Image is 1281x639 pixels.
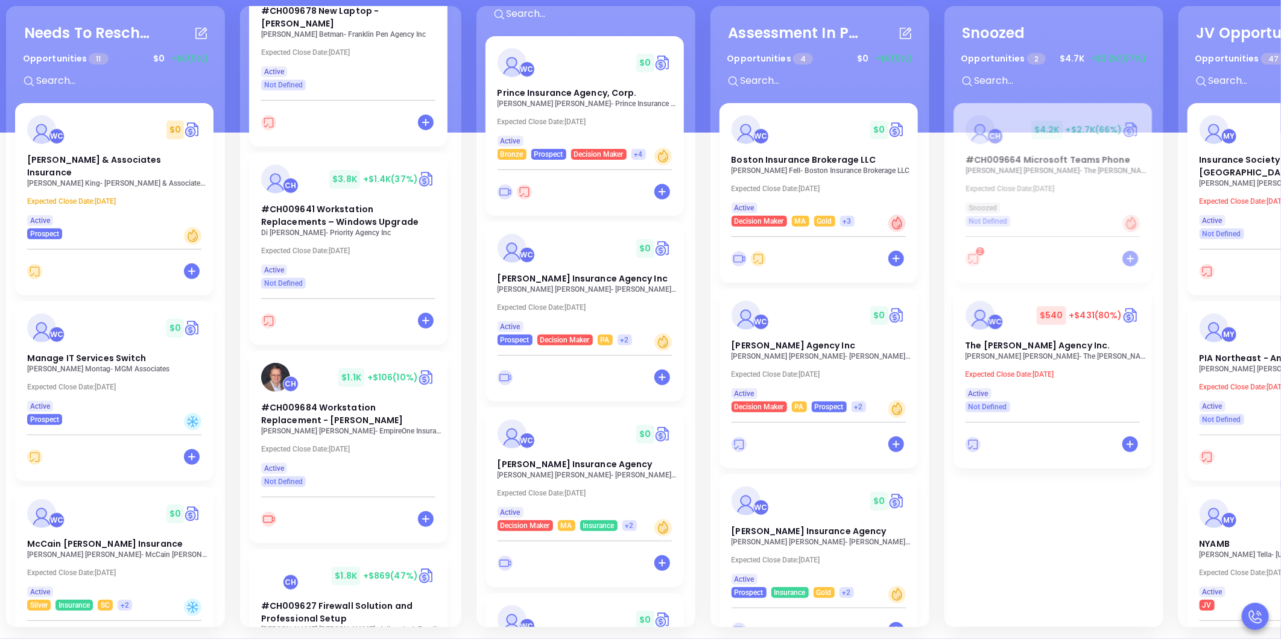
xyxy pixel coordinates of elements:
[625,519,634,532] span: +2
[184,413,201,430] div: Cold
[15,301,216,487] div: profileWalter Contreras$0Circle dollarManage IT Services Switch[PERSON_NAME] Montag- MGM Associat...
[23,48,109,70] p: Opportunities
[498,605,527,634] img: Kilpatrick Life Insurance Company
[540,333,590,347] span: Decision Maker
[961,48,1046,70] p: Opportunities
[732,184,913,193] p: Expected Close Date: [DATE]
[1122,306,1140,324] img: Quote
[966,115,995,144] img: #CH009664 Microsoft Teams Phone
[261,5,379,30] span: #CH009678 New Laptop - Robert Betman
[283,178,299,194] div: Carla Humber
[732,556,913,564] p: Expected Close Date: [DATE]
[732,339,855,351] span: Dreher Agency Inc
[418,368,435,386] img: Quote
[264,277,303,290] span: Not Defined
[30,585,50,599] span: Active
[59,599,90,612] span: Insurance
[954,289,1152,412] a: profileWalter Contreras$540+$431(80%)Circle dollarThe [PERSON_NAME] Agency Inc.[PERSON_NAME] [PER...
[795,400,804,414] span: PA
[1203,227,1241,241] span: Not Defined
[727,48,814,70] p: Opportunities
[1200,499,1229,528] img: NYAMB
[264,263,284,277] span: Active
[261,600,413,625] span: #CH009627 Firewall Solution and Professional Setup
[261,228,442,237] p: Di Cao - Priority Agency Inc
[486,408,686,593] div: profileWalter Contreras$0Circle dollar[PERSON_NAME] Insurance Agency[PERSON_NAME] [PERSON_NAME]- ...
[729,22,861,44] div: Assessment In Progress
[1200,115,1229,144] img: Insurance Society of Philadelphia
[654,519,672,537] div: Warm
[753,314,769,330] div: Walter Contreras
[498,87,637,99] span: Prince Insurance Agency, Corp.
[27,352,147,364] span: Manage IT Services Switch
[815,400,844,414] span: Prospect
[966,166,1147,175] p: Derek Oberman - The Oberman Companies
[15,301,213,425] a: profileWalter Contreras$0Circle dollarManage IT Services Switch[PERSON_NAME] Montag- MGM Associat...
[888,306,906,324] img: Quote
[261,401,403,426] span: #CH009684 Workstation Replacement - Jacquelyn Johns
[1122,215,1140,232] div: Hot
[654,333,672,351] div: Warm
[15,487,213,611] a: profileWalter Contreras$0Circle dollarMcCain [PERSON_NAME] Insurance[PERSON_NAME] [PERSON_NAME]- ...
[720,289,920,474] div: profileWalter Contreras$0Circle dollar[PERSON_NAME] Agency Inc[PERSON_NAME] [PERSON_NAME]- [PERSO...
[501,333,530,347] span: Prospect
[261,445,442,453] p: Expected Close Date: [DATE]
[30,413,59,426] span: Prospect
[843,586,851,599] span: +2
[486,36,684,160] a: profileWalter Contreras$0Circle dollarPrince Insurance Agency, Corp.[PERSON_NAME] [PERSON_NAME]- ...
[753,128,769,144] div: Walter Contreras
[27,154,162,178] span: Moore & Associates Insurance
[184,227,201,245] div: Warm
[418,567,435,585] img: Quote
[498,489,678,497] p: Expected Close Date: [DATE]
[24,22,157,44] div: Needs To Reschedule
[1200,538,1230,550] span: NYAMB
[753,500,769,515] div: Walter Contreras
[184,505,201,523] img: Quote
[843,215,852,228] span: +3
[654,425,672,443] img: Quote
[1203,599,1212,612] span: JV
[888,121,906,139] img: Quote
[166,505,184,523] span: $ 0
[636,611,654,629] span: $ 0
[498,420,527,449] img: Margaret J. Grassi Insurance Agency
[261,561,290,590] img: #CH009627 Firewall Solution and Professional Setup
[966,301,995,330] img: The Willis E. Kilborne Agency Inc.
[184,121,201,139] img: Quote
[654,611,672,629] a: Quote
[966,370,1147,379] p: Expected Close Date: [DATE]
[1221,512,1237,528] div: Megan Youmans
[720,474,918,598] a: profileWalter Contreras$0Circle dollar[PERSON_NAME] Insurance Agency[PERSON_NAME] [PERSON_NAME]- ...
[89,53,108,65] span: 11
[264,78,303,92] span: Not Defined
[338,368,364,387] span: $ 1.1K
[1069,309,1122,321] span: +$431 (80%)
[732,525,887,537] span: Harlan Insurance Agency
[601,333,610,347] span: PA
[49,512,65,528] div: Walter Contreras
[1031,121,1063,139] span: $ 4.2K
[735,215,784,228] span: Decision Maker
[519,619,535,634] div: Walter Contreras
[720,15,920,103] div: Assessment In ProgressOpportunities 4$0+$0(0%)
[519,61,535,77] div: Walter Contreras
[954,103,1152,227] a: profileCarla Humber$4.2K+$2.7K(66%)Circle dollar#CH009664 Microsoft Teams Phone[PERSON_NAME] [PER...
[969,400,1007,414] span: Not Defined
[817,215,832,228] span: Gold
[966,154,1130,166] span: #CH009664 Microsoft Teams Phone
[976,247,984,256] sup: 2
[654,239,672,257] a: Quote
[27,550,208,559] p: David Atkinson - McCain Atkinson Insurance
[1221,128,1237,144] div: Megan Youmans
[15,103,213,239] a: profileWalter Contreras$0Circle dollar[PERSON_NAME] & Associates Insurance[PERSON_NAME] King- [PE...
[1203,413,1241,426] span: Not Defined
[30,400,50,413] span: Active
[418,170,435,188] img: Quote
[621,333,629,347] span: +2
[732,166,913,175] p: Christopher Fell - Boston Insurance Brokerage LLC
[987,314,1003,330] div: Walter Contreras
[1221,327,1237,342] div: Megan Youmans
